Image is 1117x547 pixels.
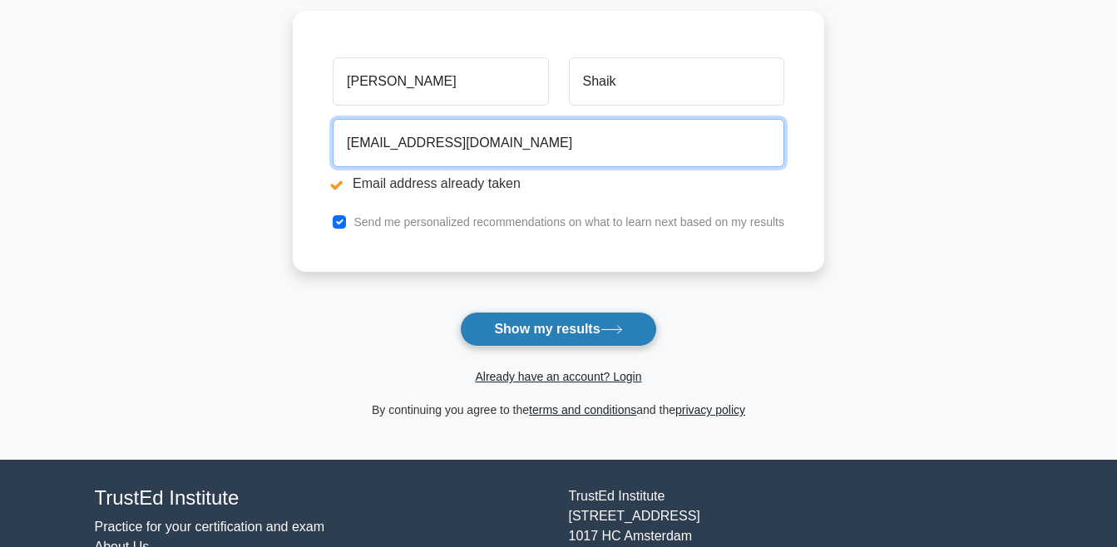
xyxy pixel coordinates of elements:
input: Email [333,119,784,167]
a: terms and conditions [529,403,636,416]
a: Practice for your certification and exam [95,520,325,534]
input: First name [333,57,548,106]
button: Show my results [460,312,656,347]
div: By continuing you agree to the and the [283,400,834,420]
input: Last name [569,57,784,106]
a: Already have an account? Login [475,370,641,383]
a: privacy policy [675,403,745,416]
li: Email address already taken [333,174,784,194]
label: Send me personalized recommendations on what to learn next based on my results [353,215,784,229]
h4: TrustEd Institute [95,486,549,510]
